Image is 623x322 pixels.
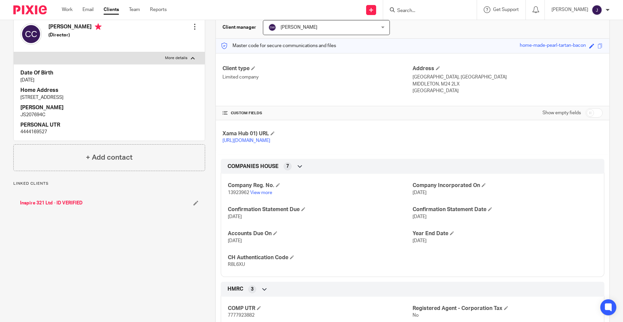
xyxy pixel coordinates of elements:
span: 13923962 [228,190,249,195]
h4: [PERSON_NAME] [48,23,102,32]
span: [DATE] [413,214,427,219]
h4: COMP UTR [228,305,413,312]
a: Reports [150,6,167,13]
a: Team [129,6,140,13]
img: svg%3E [20,23,42,45]
a: Work [62,6,72,13]
span: No [413,313,419,318]
a: Clients [104,6,119,13]
p: MIDDLETON, M24 2LX [413,81,603,88]
h5: (Director) [48,32,102,38]
p: [PERSON_NAME] [552,6,588,13]
a: Inspire 321 Ltd - ID VERIFIED [20,200,83,206]
span: COMPANIES HOUSE [227,163,279,170]
h4: Company Reg. No. [228,182,413,189]
h4: Confirmation Statement Date [413,206,597,213]
h4: [PERSON_NAME] [20,104,198,111]
a: Email [83,6,94,13]
span: [DATE] [413,190,427,195]
h4: Address [413,65,603,72]
p: Master code for secure communications and files [221,42,336,49]
p: More details [165,55,187,61]
h3: Client manager [222,24,256,31]
img: svg%3E [268,23,276,31]
span: [PERSON_NAME] [281,25,317,30]
p: [STREET_ADDRESS] [20,94,198,101]
h4: Confirmation Statement Due [228,206,413,213]
div: home-made-pearl-tartan-bacon [520,42,586,50]
a: View more [250,190,272,195]
span: [DATE] [228,238,242,243]
p: [DATE] [20,77,198,84]
h4: Year End Date [413,230,597,237]
span: [DATE] [413,238,427,243]
h4: Home Address [20,87,198,94]
span: R8L6XU [228,262,245,267]
img: Pixie [13,5,47,14]
label: Show empty fields [542,110,581,116]
span: 7 [286,163,289,170]
i: Primary [95,23,102,30]
p: [GEOGRAPHIC_DATA], [GEOGRAPHIC_DATA] [413,74,603,80]
span: HMRC [227,286,243,293]
p: [GEOGRAPHIC_DATA] [413,88,603,94]
span: 3 [251,286,254,293]
h4: Client type [222,65,413,72]
p: 4444169527 [20,129,198,135]
input: Search [397,8,457,14]
h4: CUSTOM FIELDS [222,111,413,116]
h4: + Add contact [86,152,133,163]
a: [URL][DOMAIN_NAME] [222,138,270,143]
h4: Accounts Due On [228,230,413,237]
span: 7777923882 [228,313,255,318]
h4: PERSONAL UTR [20,122,198,129]
h4: Xama Hub 01) URL [222,130,413,137]
h4: Registered Agent - Corporation Tax [413,305,597,312]
h4: CH Authentication Code [228,254,413,261]
p: Linked clients [13,181,205,186]
h4: Company Incorporated On [413,182,597,189]
span: Get Support [493,7,519,12]
span: [DATE] [228,214,242,219]
p: JS207694C [20,112,198,118]
img: svg%3E [592,5,602,15]
h4: Date Of Birth [20,69,198,76]
p: Limited company [222,74,413,80]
